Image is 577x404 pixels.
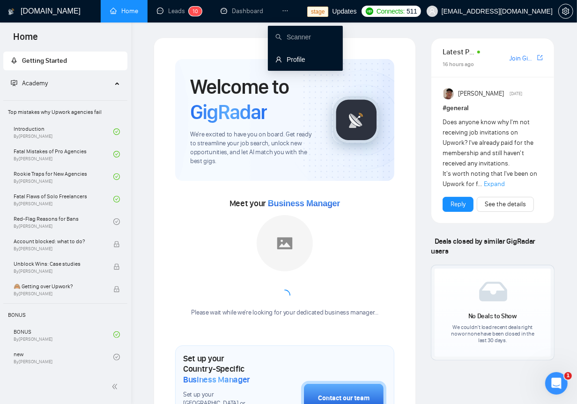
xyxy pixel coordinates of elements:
span: Getting Started [22,57,67,65]
span: check-circle [113,354,120,360]
span: rocket [11,57,17,64]
div: Please wait while we're looking for your dedicated business manager... [185,308,384,317]
span: GigRadar [190,99,267,125]
span: Top mistakes why Upwork agencies fail [4,103,126,121]
span: Updates [332,7,356,15]
span: Home [6,30,45,50]
sup: 10 [189,7,202,16]
span: [DATE] [510,90,522,98]
a: Join GigRadar Slack Community [510,53,535,64]
span: No Deals to Show [468,312,517,320]
span: 1 [564,372,572,380]
h1: Set up your Country-Specific [183,353,254,384]
li: Academy Homepage [3,97,127,367]
li: Profile [268,50,343,69]
li: Scanner [268,28,343,46]
span: By [PERSON_NAME] [14,246,104,252]
span: Academy [11,79,48,87]
span: Latest Posts from the GigRadar Community [443,46,474,58]
a: Fatal Mistakes of Pro AgenciesBy[PERSON_NAME] [14,144,113,165]
a: messageLeads10 [157,7,202,15]
span: fund-projection-screen [11,80,17,86]
span: Meet your [229,198,340,209]
a: setting [558,7,573,15]
button: Reply [443,197,473,212]
span: lock [113,241,120,247]
img: logo [8,4,15,19]
iframe: Intercom live chat [545,372,568,395]
a: Red-Flag Reasons for BansBy[PERSON_NAME] [14,211,113,232]
span: Unblock Wins: Case studies [14,259,104,269]
span: 511 [407,6,417,16]
a: homeHome [110,7,138,15]
span: double-left [111,382,121,391]
span: 1 [192,8,195,15]
a: Reply [451,199,466,209]
span: ellipsis [282,7,288,14]
span: check-circle [113,173,120,180]
span: By [PERSON_NAME] [14,269,104,274]
span: 🙈 Getting over Upwork? [14,282,104,291]
h1: Welcome to [190,74,318,125]
span: user [429,8,436,15]
span: 16 hours ago [443,61,474,67]
li: Getting Started [3,52,127,70]
span: check-circle [113,151,120,157]
span: stage [307,7,328,17]
a: See the details [485,199,526,209]
span: lock [113,263,120,270]
span: [PERSON_NAME] [458,89,504,99]
span: check-circle [113,128,120,135]
span: Expand [484,180,505,188]
div: Contact our team [318,393,370,404]
img: empty-box [479,282,507,301]
span: lock [113,286,120,292]
span: check-circle [113,218,120,225]
span: Business Manager [183,374,250,385]
a: export [537,53,543,62]
span: export [537,54,543,61]
a: userProfile [275,56,305,63]
a: searchScanner [275,33,311,41]
span: Does anyone know why I'm not receiving job invitations on Upwork? I've already paid for the membe... [443,118,537,188]
a: IntroductionBy[PERSON_NAME] [14,121,113,142]
span: check-circle [113,331,120,338]
span: Business Manager [268,199,340,208]
a: BONUSBy[PERSON_NAME] [14,324,113,345]
span: We couldn’t load recent deals right now or none have been closed in the last 30 days. [448,324,538,344]
span: Deals closed by similar GigRadar users [431,233,535,259]
a: Fatal Flaws of Solo FreelancersBy[PERSON_NAME] [14,189,113,209]
h1: # general [443,103,543,113]
img: Randi Tovar [444,88,455,99]
img: upwork-logo.png [366,7,373,15]
span: Account blocked: what to do? [14,237,104,246]
span: Connects: [377,6,405,16]
a: newBy[PERSON_NAME] [14,347,113,367]
span: setting [559,7,573,15]
a: Rookie Traps for New AgenciesBy[PERSON_NAME] [14,166,113,187]
span: We're excited to have you on board. Get ready to streamline your job search, unlock new opportuni... [190,130,318,166]
span: 0 [195,8,198,15]
span: BONUS [4,306,126,324]
a: dashboardDashboard [221,7,263,15]
span: check-circle [113,196,120,202]
button: See the details [477,197,534,212]
span: Academy [22,79,48,87]
img: placeholder.png [257,215,313,271]
img: gigradar-logo.png [333,97,380,143]
span: loading [279,290,290,301]
span: By [PERSON_NAME] [14,291,104,297]
button: setting [558,4,573,19]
